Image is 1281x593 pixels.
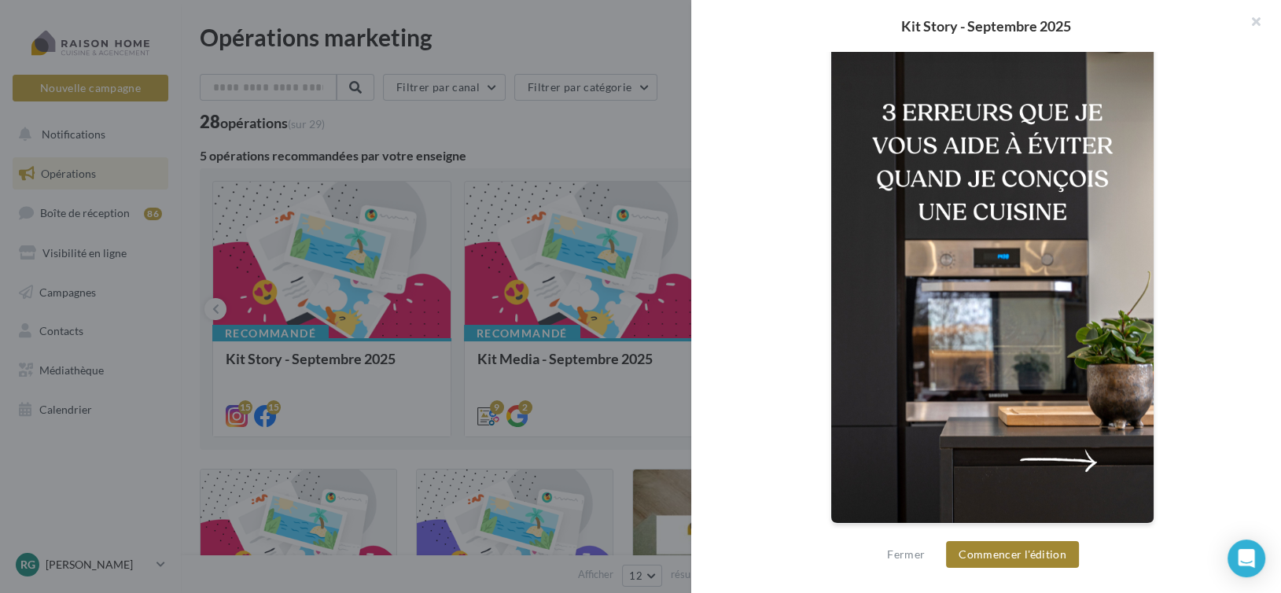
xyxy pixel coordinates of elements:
[1228,540,1265,577] div: Open Intercom Messenger
[716,19,1256,33] div: Kit Story - Septembre 2025
[830,524,1154,544] div: La prévisualisation est non-contractuelle
[946,541,1079,568] button: Commencer l'édition
[881,545,931,564] button: Fermer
